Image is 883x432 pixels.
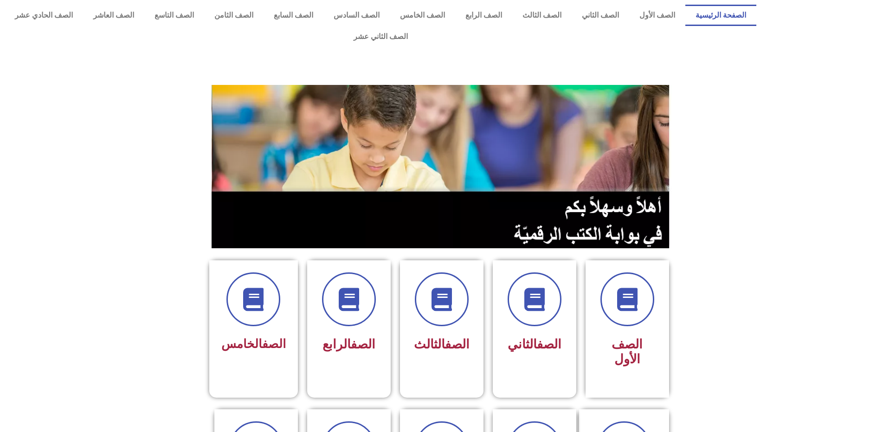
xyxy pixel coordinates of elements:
[5,5,83,26] a: الصف الحادي عشر
[572,5,629,26] a: الصف الثاني
[144,5,204,26] a: الصف التاسع
[322,337,375,352] span: الرابع
[455,5,512,26] a: الصف الرابع
[323,5,390,26] a: الصف السادس
[83,5,144,26] a: الصف العاشر
[629,5,685,26] a: الصف الأول
[390,5,455,26] a: الصف الخامس
[445,337,470,352] a: الصف
[5,26,756,47] a: الصف الثاني عشر
[204,5,264,26] a: الصف الثامن
[537,337,561,352] a: الصف
[221,337,286,351] span: الخامس
[512,5,572,26] a: الصف الثالث
[685,5,756,26] a: الصفحة الرئيسية
[612,337,643,367] span: الصف الأول
[508,337,561,352] span: الثاني
[351,337,375,352] a: الصف
[414,337,470,352] span: الثالث
[264,5,323,26] a: الصف السابع
[262,337,286,351] a: الصف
